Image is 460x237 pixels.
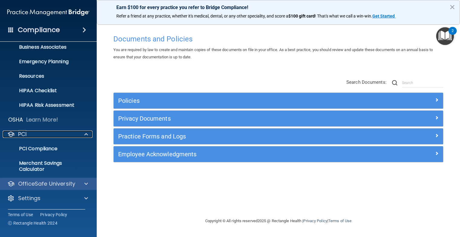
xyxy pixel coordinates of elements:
p: PCI [18,131,27,138]
p: Business Associates [4,44,86,50]
a: Privacy Policy [40,212,67,218]
a: Employee Acknowledgments [118,149,439,159]
span: You are required by law to create and maintain copies of these documents on file in your office. ... [113,47,433,59]
p: Settings [18,195,40,202]
p: HIPAA Risk Assessment [4,102,86,108]
a: Terms of Use [328,219,351,223]
h5: Employee Acknowledgments [118,151,356,157]
p: Learn More! [26,116,58,123]
a: Privacy Documents [118,114,439,123]
span: Ⓒ Rectangle Health 2024 [8,220,57,226]
p: PCI Compliance [4,146,86,152]
p: Earn $100 for every practice you refer to Bridge Compliance! [116,5,440,10]
p: OSHA [8,116,23,123]
p: Merchant Savings Calculator [4,160,86,172]
button: Open Resource Center, 2 new notifications [436,27,454,45]
p: Resources [4,73,86,79]
h5: Practice Forms and Logs [118,133,356,140]
h5: Privacy Documents [118,115,356,122]
img: PMB logo [7,6,89,18]
div: 2 [452,31,454,39]
a: Policies [118,96,439,106]
a: Practice Forms and Logs [118,131,439,141]
a: Privacy Policy [303,219,327,223]
h4: Documents and Policies [113,35,443,43]
img: ic-search.3b580494.png [392,80,397,86]
h5: Policies [118,97,356,104]
p: OfficeSafe University [18,180,75,187]
span: Refer a friend at any practice, whether it's medical, dental, or any other speciality, and score a [116,14,288,18]
a: Get Started [372,14,396,18]
strong: $100 gift card [288,14,315,18]
h4: Compliance [18,26,60,34]
span: ! That's what we call a win-win. [315,14,372,18]
a: OfficeSafe University [7,180,88,187]
a: Settings [7,195,88,202]
p: HIPAA Checklist [4,88,86,94]
div: Copyright © All rights reserved 2025 @ Rectangle Health | | [168,211,389,231]
span: Search Documents: [346,80,387,85]
p: Emergency Planning [4,59,86,65]
a: PCI [7,131,88,138]
button: Close [449,2,455,12]
strong: Get Started [372,14,395,18]
a: Terms of Use [8,212,33,218]
input: Search [402,78,443,87]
